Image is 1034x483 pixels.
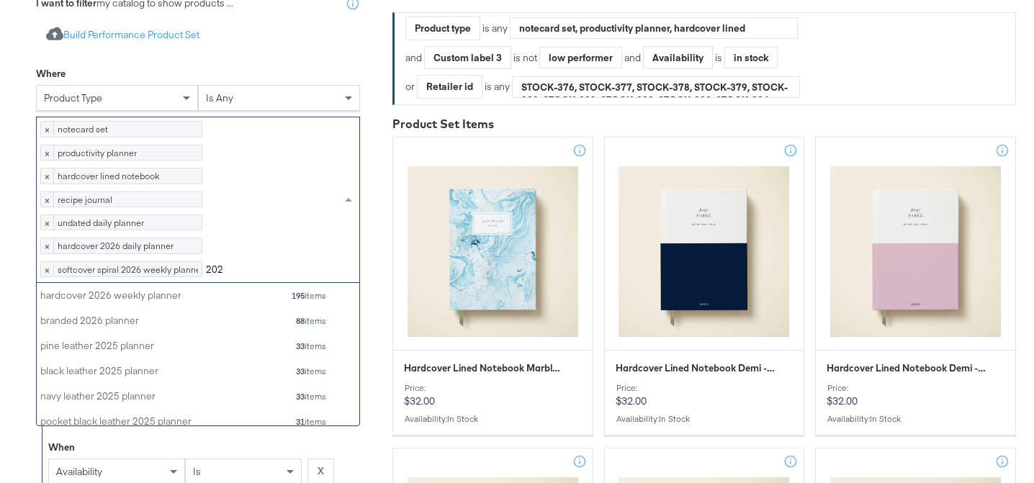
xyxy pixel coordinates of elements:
div: Availability : [404,414,582,424]
p: $32.00 [616,383,794,407]
div: Product Set Items [392,116,1016,132]
span: × [41,168,54,183]
div: Retailer id [418,76,482,98]
span: × [41,122,54,136]
div: hardcover 2026 weekly planner [40,289,192,302]
div: Availability : [827,414,1004,424]
span: in stock [659,413,690,424]
div: hardcover lined notebook [58,170,209,181]
div: items [295,416,327,426]
strong: 33 [296,390,305,401]
div: notecard set, productivity planner, hardcover lined notebook, recipe journal, undated daily plann... [511,17,797,39]
div: undated daily planner [58,217,209,228]
div: Where [36,67,66,81]
div: pine leather 2025 planner [40,339,192,353]
span: product type [44,91,102,104]
div: or [405,75,800,99]
div: STOCK-376, STOCK-377, STOCK-378, STOCK-379, STOCK-380, STOCK-381, STOCK-382, STOCK-383, STOCK-384... [513,76,799,98]
div: items [291,290,327,300]
strong: 31 [296,415,305,426]
span: availability [56,465,102,478]
strong: 33 [296,340,305,351]
div: grid [37,283,359,427]
strong: 195 [292,289,305,300]
div: notecard set [58,123,209,135]
div: branded 2026 planner [40,314,192,328]
div: Price: [404,383,582,393]
div: Custom label 3 [425,47,511,69]
span: in stock [447,413,478,424]
div: and [405,46,622,70]
span: × [41,192,54,207]
div: and [624,46,778,70]
div: hardcover 2026 daily planner [58,240,209,251]
div: is any [482,80,512,94]
div: Product type [406,17,480,40]
div: is any [480,22,510,35]
span: is any [206,91,233,104]
div: Price: [827,383,1004,393]
p: $32.00 [404,383,582,407]
div: When [48,441,75,454]
div: is [713,51,724,65]
span: in stock [870,413,901,424]
p: $32.00 [827,383,1004,407]
span: Hardcover Lined Notebook Demi - Pink [827,361,986,375]
div: black leather 2025 planner [40,364,192,378]
span: × [41,238,54,253]
span: is [193,465,201,478]
div: softcover spiral 2026 weekly planner [58,263,209,275]
span: × [41,215,54,230]
span: Hardcover Lined Notebook Marble - Blue [404,361,564,375]
span: Hardcover Lined Notebook Demi - Blue [616,361,775,375]
div: items [295,366,327,376]
button: Build Performance Product Set [36,22,210,49]
div: Availability [644,47,712,69]
div: low performer [540,47,621,68]
strong: X [318,464,324,478]
div: in stock [725,47,777,68]
strong: 88 [296,315,305,325]
div: Price: [616,383,794,393]
div: items [295,340,327,351]
div: items [295,391,327,401]
div: pocket black leather 2025 planner [40,415,192,428]
div: productivity planner [58,147,209,158]
div: is not [511,51,539,65]
div: navy leather 2025 planner [40,389,192,403]
div: recipe journal [58,194,209,205]
strong: 33 [296,365,305,376]
div: items [295,315,327,325]
div: Availability : [616,414,794,424]
span: × [41,145,54,160]
span: × [41,262,54,276]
